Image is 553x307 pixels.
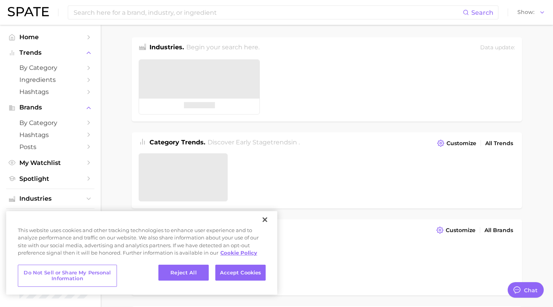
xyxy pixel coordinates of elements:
[19,143,81,151] span: Posts
[6,102,94,113] button: Brands
[483,225,515,236] a: All Brands
[149,139,205,146] span: Category Trends .
[6,227,277,261] div: This website uses cookies and other tracking technologies to enhance user experience and to analy...
[19,131,81,139] span: Hashtags
[19,119,81,127] span: by Category
[19,195,81,202] span: Industries
[19,159,81,167] span: My Watchlist
[6,117,94,129] a: by Category
[6,211,277,295] div: Privacy
[19,104,81,111] span: Brands
[73,6,463,19] input: Search here for a brand, industry, or ingredient
[19,49,81,56] span: Trends
[6,86,94,98] a: Hashtags
[6,193,94,205] button: Industries
[8,7,49,16] img: SPATE
[435,138,478,149] button: Customize
[215,265,266,281] button: Accept Cookies
[446,227,476,234] span: Customize
[158,265,209,281] button: Reject All
[6,74,94,86] a: Ingredients
[6,129,94,141] a: Hashtags
[18,265,117,287] button: Do Not Sell or Share My Personal Information
[6,141,94,153] a: Posts
[6,211,277,295] div: Cookie banner
[515,7,547,17] button: Show
[6,157,94,169] a: My Watchlist
[208,139,300,146] span: Discover Early Stage trends in .
[6,47,94,59] button: Trends
[19,64,81,71] span: by Category
[149,43,184,53] h1: Industries.
[19,76,81,83] span: Ingredients
[220,250,257,256] a: More information about your privacy, opens in a new tab
[471,9,493,16] span: Search
[480,43,515,53] div: Data update:
[484,227,513,234] span: All Brands
[6,62,94,74] a: by Category
[6,173,94,185] a: Spotlight
[19,88,81,95] span: Hashtags
[6,31,94,43] a: Home
[485,140,513,147] span: All Trends
[19,33,81,41] span: Home
[256,211,273,228] button: Close
[447,140,476,147] span: Customize
[517,10,534,14] span: Show
[19,175,81,182] span: Spotlight
[483,138,515,149] a: All Trends
[186,43,259,53] h2: Begin your search here.
[434,225,477,236] button: Customize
